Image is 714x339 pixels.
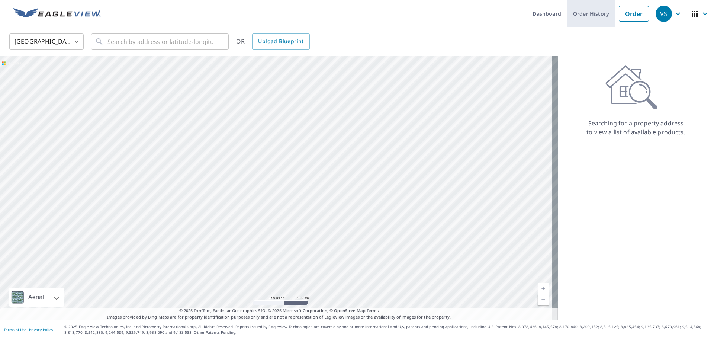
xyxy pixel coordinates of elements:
span: Upload Blueprint [258,37,303,46]
a: Upload Blueprint [252,33,309,50]
a: Current Level 5, Zoom Out [538,294,549,305]
a: OpenStreetMap [334,308,365,313]
div: Aerial [9,288,64,307]
p: © 2025 Eagle View Technologies, Inc. and Pictometry International Corp. All Rights Reserved. Repo... [64,324,710,335]
a: Current Level 5, Zoom In [538,283,549,294]
p: Searching for a property address to view a list of available products. [586,119,686,137]
div: OR [236,33,310,50]
div: [GEOGRAPHIC_DATA] [9,31,84,52]
img: EV Logo [13,8,101,19]
p: | [4,327,53,332]
div: Aerial [26,288,46,307]
a: Terms [367,308,379,313]
input: Search by address or latitude-longitude [107,31,213,52]
span: © 2025 TomTom, Earthstar Geographics SIO, © 2025 Microsoft Corporation, © [179,308,379,314]
a: Terms of Use [4,327,27,332]
a: Order [619,6,649,22]
div: VS [656,6,672,22]
a: Privacy Policy [29,327,53,332]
